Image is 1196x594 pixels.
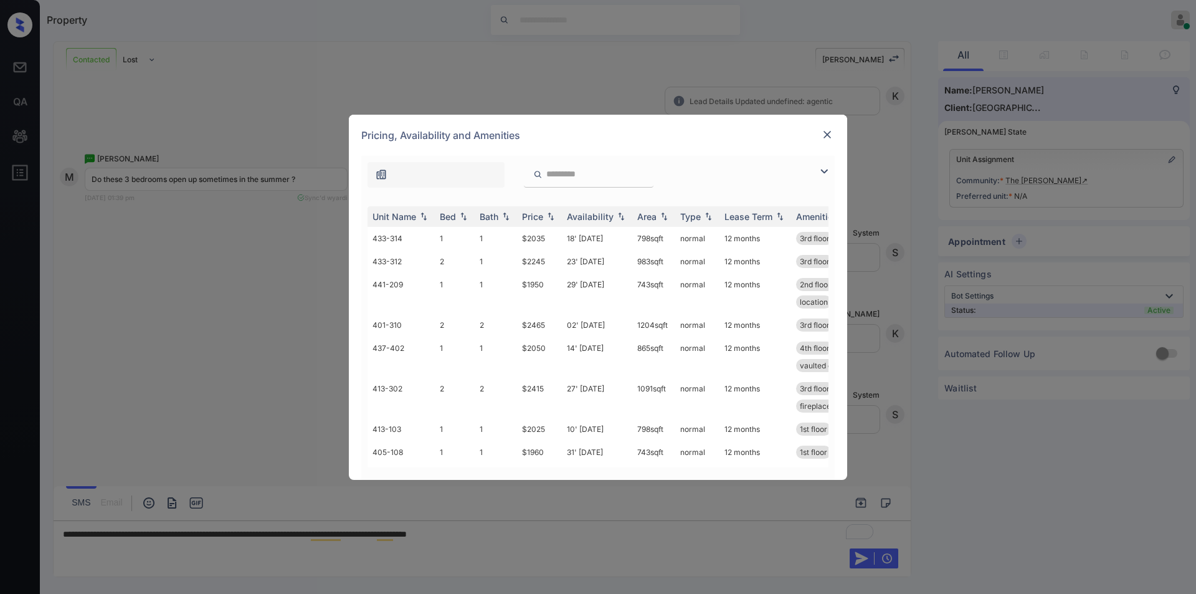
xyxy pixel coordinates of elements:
[562,418,632,441] td: 10' [DATE]
[675,377,719,418] td: normal
[517,250,562,273] td: $2245
[719,377,791,418] td: 12 months
[517,273,562,314] td: $1950
[675,273,719,314] td: normal
[435,337,475,377] td: 1
[800,280,831,289] span: 2nd floor
[435,250,475,273] td: 2
[457,212,470,221] img: sorting
[562,273,632,314] td: 29' [DATE]
[368,337,435,377] td: 437-402
[368,377,435,418] td: 413-302
[632,314,675,337] td: 1204 sqft
[800,424,827,434] span: 1st floor
[719,314,791,337] td: 12 months
[544,212,557,221] img: sorting
[562,377,632,418] td: 27' [DATE]
[800,234,830,243] span: 3rd floor
[817,164,832,179] img: icon-zuma
[517,418,562,441] td: $2025
[632,273,675,314] td: 743 sqft
[724,211,772,222] div: Lease Term
[440,211,456,222] div: Bed
[562,464,632,504] td: 17' [DATE]
[719,273,791,314] td: 12 months
[368,314,435,337] td: 401-310
[719,464,791,504] td: 12 months
[562,337,632,377] td: 14' [DATE]
[675,418,719,441] td: normal
[435,273,475,314] td: 1
[475,337,517,377] td: 1
[800,361,857,370] span: vaulted ceiling...
[375,168,387,181] img: icon-zuma
[800,343,830,353] span: 4th floor
[435,441,475,464] td: 1
[368,418,435,441] td: 413-103
[475,418,517,441] td: 1
[675,337,719,377] td: normal
[435,227,475,250] td: 1
[562,441,632,464] td: 31' [DATE]
[480,211,498,222] div: Bath
[435,377,475,418] td: 2
[632,377,675,418] td: 1091 sqft
[533,169,543,180] img: icon-zuma
[680,211,701,222] div: Type
[417,212,430,221] img: sorting
[658,212,670,221] img: sorting
[368,441,435,464] td: 405-108
[517,337,562,377] td: $2050
[517,314,562,337] td: $2465
[562,250,632,273] td: 23' [DATE]
[368,273,435,314] td: 441-209
[632,464,675,504] td: 1334 sqft
[475,314,517,337] td: 2
[562,227,632,250] td: 18' [DATE]
[632,250,675,273] td: 983 sqft
[675,250,719,273] td: normal
[800,297,828,307] span: location
[796,211,838,222] div: Amenities
[517,377,562,418] td: $2415
[637,211,657,222] div: Area
[719,441,791,464] td: 12 months
[632,227,675,250] td: 798 sqft
[821,128,833,141] img: close
[500,212,512,221] img: sorting
[800,401,831,411] span: fireplace
[475,441,517,464] td: 1
[517,464,562,504] td: $3110
[435,464,475,504] td: 3
[435,418,475,441] td: 1
[373,211,416,222] div: Unit Name
[800,320,830,330] span: 3rd floor
[475,377,517,418] td: 2
[475,464,517,504] td: 2
[615,212,627,221] img: sorting
[562,314,632,337] td: 02' [DATE]
[719,337,791,377] td: 12 months
[517,441,562,464] td: $1960
[368,464,435,504] td: 401-406
[435,314,475,337] td: 2
[719,227,791,250] td: 12 months
[800,448,827,457] span: 1st floor
[675,464,719,504] td: normal
[632,441,675,464] td: 743 sqft
[517,227,562,250] td: $2035
[475,273,517,314] td: 1
[349,115,847,156] div: Pricing, Availability and Amenities
[368,250,435,273] td: 433-312
[368,227,435,250] td: 433-314
[675,441,719,464] td: normal
[800,384,830,393] span: 3rd floor
[522,211,543,222] div: Price
[774,212,786,221] img: sorting
[675,314,719,337] td: normal
[475,227,517,250] td: 1
[702,212,714,221] img: sorting
[719,418,791,441] td: 12 months
[632,418,675,441] td: 798 sqft
[675,227,719,250] td: normal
